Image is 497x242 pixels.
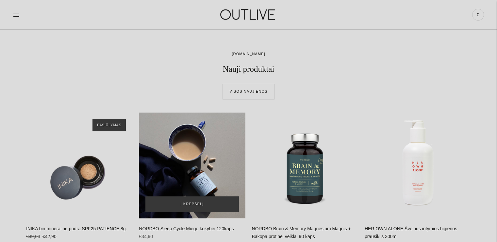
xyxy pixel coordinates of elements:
a: HER OWN ALONE Švelnus intymios higienos prausiklis 300ml [365,113,471,219]
h2: Nauji produktai [190,64,307,75]
span: Į krepšelį [180,201,204,207]
span: 0 [473,10,483,19]
button: Į krepšelį [145,196,239,212]
a: INIKA biri mineralinė pudra SPF25 PATIENCE 8g. [26,113,132,219]
a: 0 [472,8,484,22]
a: INIKA biri mineralinė pudra SPF25 PATIENCE 8g. [26,226,127,231]
a: NORDBO Sleep Cycle Miego kokybei 120kaps [139,113,245,219]
div: [DOMAIN_NAME] [26,51,471,57]
span: €42,90 [42,234,57,239]
a: NORDBO Brain & Memory Magnesium Magnis + Bakopa protinei veiklai 90 kaps [252,113,358,219]
a: NORDBO Sleep Cycle Miego kokybei 120kaps [139,226,234,231]
s: €49,00 [26,234,40,239]
span: €34,90 [139,234,153,239]
a: NORDBO Brain & Memory Magnesium Magnis + Bakopa protinei veiklai 90 kaps [252,226,351,239]
a: HER OWN ALONE Švelnus intymios higienos prausiklis 300ml [365,226,457,239]
a: Visos naujienos [223,84,274,99]
img: OUTLIVE [207,3,289,26]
